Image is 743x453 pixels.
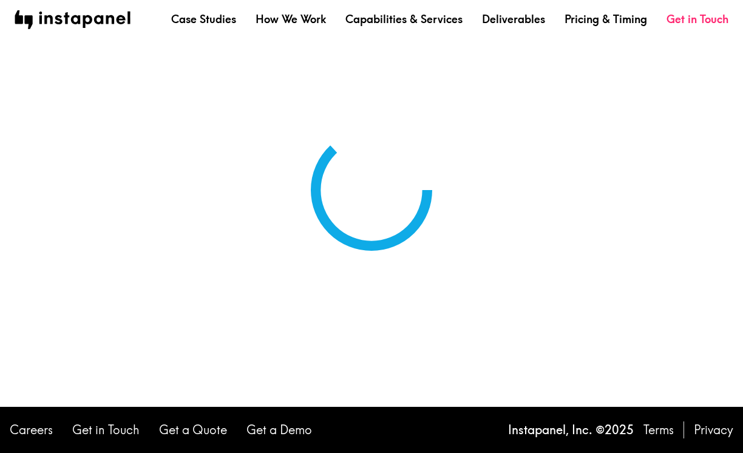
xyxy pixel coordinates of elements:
a: Terms [643,421,674,438]
a: Privacy [694,421,733,438]
a: How We Work [256,12,326,27]
a: Deliverables [482,12,545,27]
a: Get in Touch [72,421,140,438]
a: Get a Quote [159,421,227,438]
a: Capabilities & Services [345,12,463,27]
img: instapanel [15,10,131,29]
a: Get in Touch [667,12,728,27]
p: Instapanel, Inc. © 2025 [508,421,634,438]
a: Careers [10,421,53,438]
a: Pricing & Timing [565,12,647,27]
a: Case Studies [171,12,236,27]
a: Get a Demo [246,421,312,438]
